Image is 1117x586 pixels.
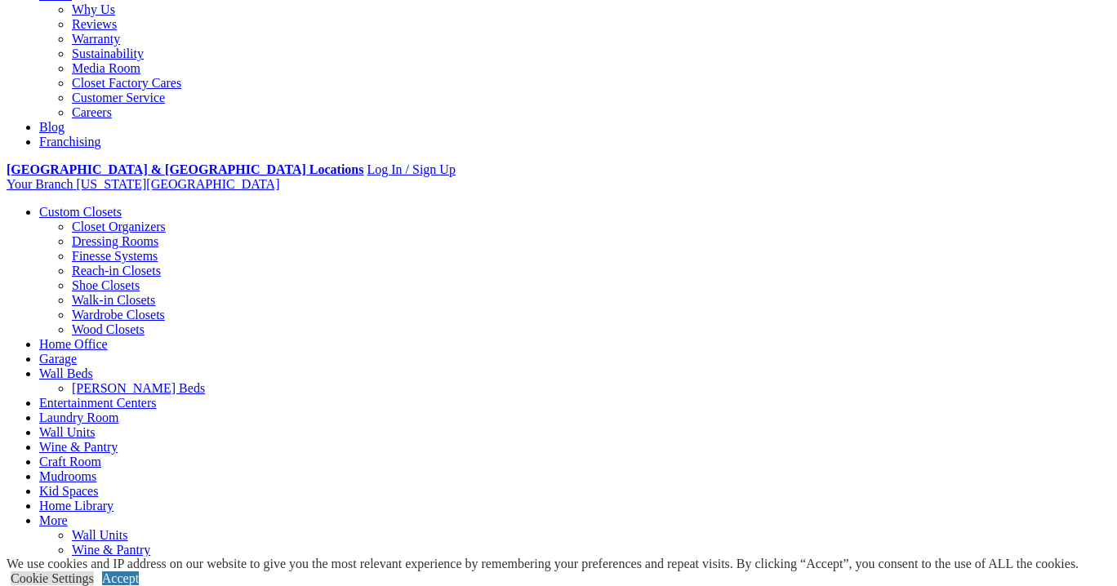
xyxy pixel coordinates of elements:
[39,455,101,468] a: Craft Room
[39,484,98,498] a: Kid Spaces
[39,205,122,219] a: Custom Closets
[39,440,118,454] a: Wine & Pantry
[72,17,117,31] a: Reviews
[39,469,96,483] a: Mudrooms
[72,234,158,248] a: Dressing Rooms
[367,162,455,176] a: Log In / Sign Up
[39,499,113,513] a: Home Library
[39,120,65,134] a: Blog
[7,177,279,191] a: Your Branch [US_STATE][GEOGRAPHIC_DATA]
[72,91,165,104] a: Customer Service
[7,557,1079,571] div: We use cookies and IP address on our website to give you the most relevant experience by remember...
[39,411,118,424] a: Laundry Room
[72,308,165,322] a: Wardrobe Closets
[72,528,127,542] a: Wall Units
[76,177,279,191] span: [US_STATE][GEOGRAPHIC_DATA]
[39,366,93,380] a: Wall Beds
[39,352,77,366] a: Garage
[72,47,144,60] a: Sustainability
[72,293,155,307] a: Walk-in Closets
[11,571,94,585] a: Cookie Settings
[72,543,150,557] a: Wine & Pantry
[72,381,205,395] a: [PERSON_NAME] Beds
[72,278,140,292] a: Shoe Closets
[102,571,139,585] a: Accept
[39,513,68,527] a: More menu text will display only on big screen
[39,135,101,149] a: Franchising
[72,61,140,75] a: Media Room
[72,76,181,90] a: Closet Factory Cares
[72,32,120,46] a: Warranty
[72,264,161,277] a: Reach-in Closets
[7,162,363,176] a: [GEOGRAPHIC_DATA] & [GEOGRAPHIC_DATA] Locations
[39,337,108,351] a: Home Office
[72,105,112,119] a: Careers
[39,425,95,439] a: Wall Units
[72,2,115,16] a: Why Us
[72,249,158,263] a: Finesse Systems
[72,220,166,233] a: Closet Organizers
[39,396,157,410] a: Entertainment Centers
[72,322,145,336] a: Wood Closets
[7,177,73,191] span: Your Branch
